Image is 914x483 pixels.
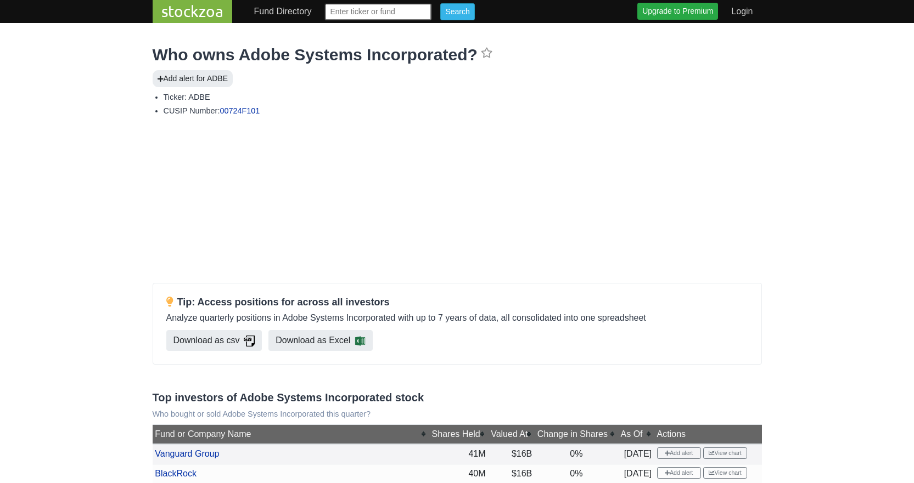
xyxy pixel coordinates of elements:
p: Analyze quarterly positions in Adobe Systems Incorporated with up to 7 years of data, all consoli... [166,311,748,325]
h1: Who owns Adobe Systems Incorporated? [153,45,762,65]
a: 00724F101 [220,106,260,115]
th: Shares Held: No sort applied, activate to apply an ascending sort [429,425,489,444]
span: 0% [570,449,582,458]
li: CUSIP Number: [164,105,762,116]
button: Add alert [657,447,701,459]
div: Change in Shares [537,428,615,441]
th: Actions: No sort applied, sorting is disabled [654,425,762,444]
a: BlackRock [155,469,197,478]
th: Valued At: No sort applied, activate to apply an ascending sort [488,425,535,444]
div: Valued At [491,428,532,441]
div: Fund or Company Name [155,428,427,441]
img: Download consolidated filings xlsx [355,336,366,346]
th: Fund or Company Name: No sort applied, activate to apply an ascending sort [153,425,429,444]
div: Actions [657,428,759,441]
button: Add alert [657,467,701,479]
h4: Tip: Access positions for across all investors [166,297,748,309]
span: 0% [570,469,582,478]
a: Upgrade to Premium [637,3,718,20]
a: View chart [703,467,747,479]
a: Download as Excel [268,330,373,351]
a: Fund Directory [250,1,316,22]
li: Ticker: ADBE [164,92,762,103]
td: [DATE] [618,444,654,464]
iframe: Advertisement [153,125,762,279]
th: As Of: No sort applied, activate to apply an ascending sort [618,425,654,444]
a: Download as csv [166,330,262,351]
td: $16B [488,444,535,464]
input: Search [440,3,474,20]
button: Add alert for ADBE [153,70,233,87]
input: Enter ticker or fund [324,3,431,20]
div: As Of [621,428,652,441]
a: Login [727,1,757,22]
img: Download consolidated filings csv [244,336,254,346]
a: View chart [703,447,747,459]
h3: Top investors of Adobe Systems Incorporated stock [153,391,762,404]
div: Shares Held [432,428,486,441]
th: Change in Shares: No sort applied, activate to apply an ascending sort [535,425,618,444]
p: Who bought or sold Adobe Systems Incorporated this quarter? [153,410,762,419]
td: 41M [429,444,489,464]
a: Vanguard Group [155,449,219,458]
